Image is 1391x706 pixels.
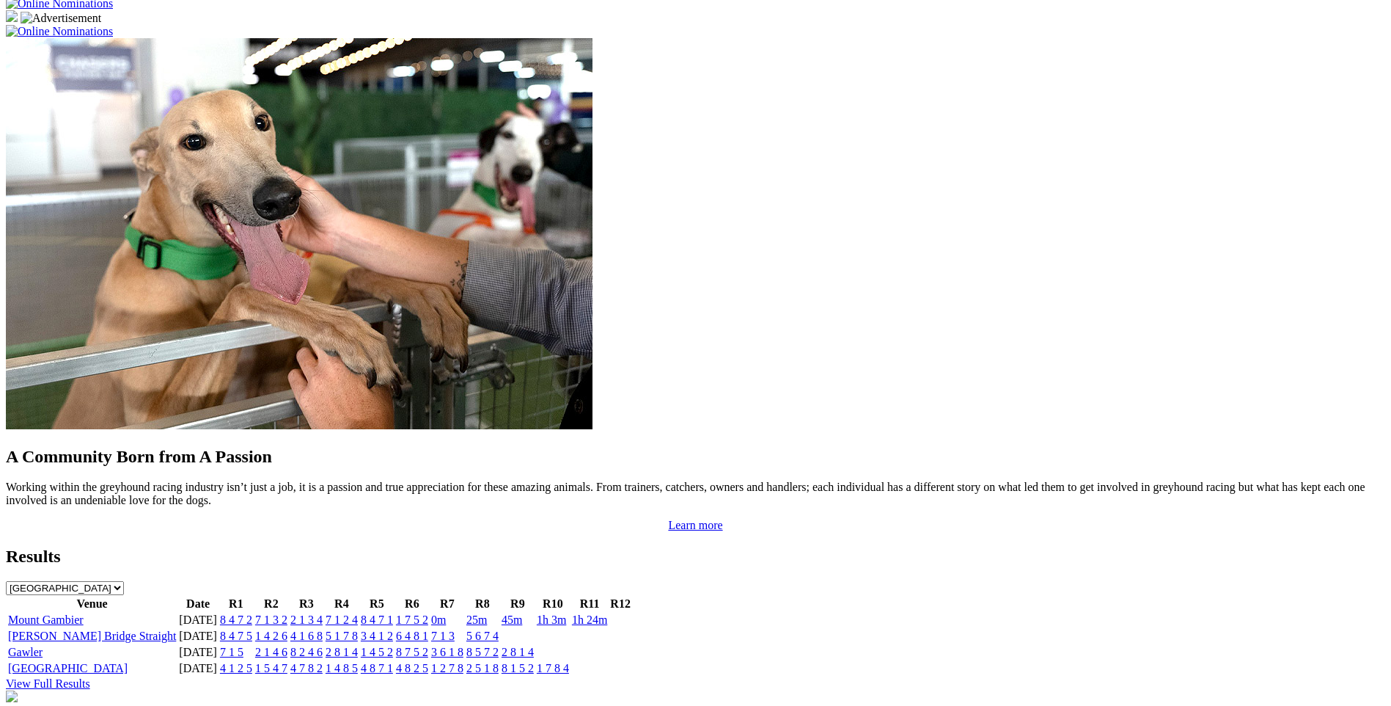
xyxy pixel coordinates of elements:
a: 3 6 1 8 [431,646,463,658]
a: 2 1 4 6 [255,646,287,658]
a: 5 6 7 4 [466,630,499,642]
img: Online Nominations [6,25,113,38]
a: 5 1 7 8 [326,630,358,642]
th: R8 [466,597,499,611]
a: Learn more [668,519,722,531]
a: 8 4 7 2 [220,614,252,626]
a: 8 4 7 1 [361,614,393,626]
h2: A Community Born from A Passion [6,447,1385,467]
a: Mount Gambier [8,614,84,626]
a: [PERSON_NAME] Bridge Straight [8,630,176,642]
a: 8 1 5 2 [502,662,534,674]
th: R6 [395,597,429,611]
a: 7 1 3 [431,630,455,642]
a: 7 1 5 [220,646,243,658]
img: Advertisement [21,12,101,25]
a: 8 5 7 2 [466,646,499,658]
th: R3 [290,597,323,611]
a: Gawler [8,646,43,658]
td: [DATE] [178,629,218,644]
a: 3 4 1 2 [361,630,393,642]
td: [DATE] [178,661,218,676]
a: 7 1 2 4 [326,614,358,626]
a: 1h 3m [537,614,566,626]
a: 6 4 8 1 [396,630,428,642]
a: 1 5 4 7 [255,662,287,674]
a: 4 1 2 5 [220,662,252,674]
a: 4 1 6 8 [290,630,323,642]
a: 1h 24m [572,614,607,626]
a: 1 7 5 2 [396,614,428,626]
th: R4 [325,597,359,611]
th: R9 [501,597,535,611]
td: [DATE] [178,613,218,627]
a: 1 7 8 4 [537,662,569,674]
a: 2 8 1 4 [326,646,358,658]
p: Working within the greyhound racing industry isn’t just a job, it is a passion and true appreciat... [6,481,1385,507]
a: 1 2 7 8 [431,662,463,674]
th: R5 [360,597,394,611]
a: 8 4 7 5 [220,630,252,642]
a: 1 4 2 6 [255,630,287,642]
a: 2 1 3 4 [290,614,323,626]
a: View Full Results [6,677,90,690]
a: 2 5 1 8 [466,662,499,674]
a: 8 2 4 6 [290,646,323,658]
h2: Results [6,547,1385,567]
a: [GEOGRAPHIC_DATA] [8,662,128,674]
a: 0m [431,614,446,626]
td: [DATE] [178,645,218,660]
th: Venue [7,597,177,611]
a: 4 8 7 1 [361,662,393,674]
a: 8 7 5 2 [396,646,428,658]
a: 7 1 3 2 [255,614,287,626]
th: R7 [430,597,464,611]
a: 45m [502,614,522,626]
img: Westy_Cropped.jpg [6,38,592,429]
th: R1 [219,597,253,611]
a: 2 8 1 4 [502,646,534,658]
th: R10 [536,597,570,611]
a: 4 8 2 5 [396,662,428,674]
img: chasers_homepage.jpg [6,691,18,702]
a: 1 4 8 5 [326,662,358,674]
img: 15187_Greyhounds_GreysPlayCentral_Resize_SA_WebsiteBanner_300x115_2025.jpg [6,10,18,22]
a: 25m [466,614,487,626]
th: Date [178,597,218,611]
th: R2 [254,597,288,611]
a: 1 4 5 2 [361,646,393,658]
th: R12 [609,597,631,611]
a: 4 7 8 2 [290,662,323,674]
th: R11 [571,597,608,611]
